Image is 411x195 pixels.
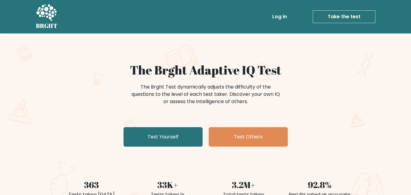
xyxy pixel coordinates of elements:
[36,22,58,30] h5: BRGHT
[285,178,354,191] div: 92.8%
[57,178,126,191] div: 363
[133,178,202,191] div: 33K+
[124,127,203,147] a: Test Yourself
[270,11,289,23] a: Log in
[313,10,375,23] a: Take the test
[209,127,288,147] a: Test Others
[36,2,58,31] a: BRGHT
[130,83,282,105] div: The Brght Test dynamically adjusts the difficulty of the questions to the level of each test take...
[209,178,278,191] div: 3.2M+
[57,63,354,77] h1: The Brght Adaptive IQ Test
